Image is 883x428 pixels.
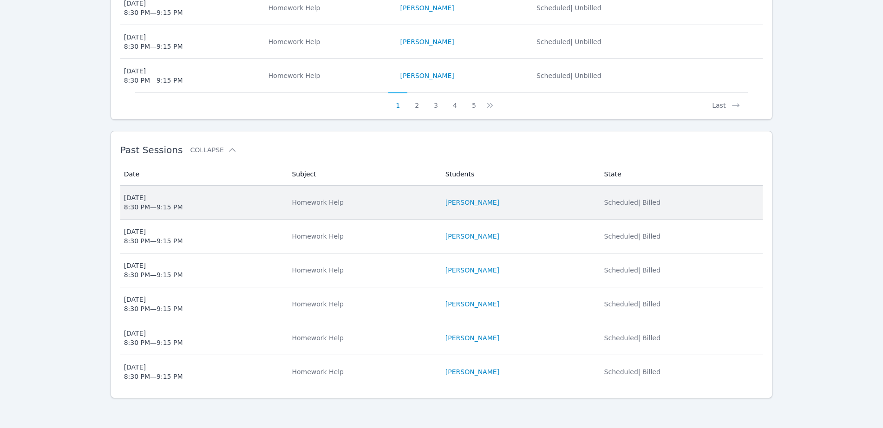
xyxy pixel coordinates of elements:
[536,72,602,79] span: Scheduled | Unbilled
[599,163,763,186] th: State
[268,3,389,13] div: Homework Help
[268,37,389,46] div: Homework Help
[604,334,661,342] span: Scheduled | Billed
[426,92,445,110] button: 3
[120,253,763,287] tr: [DATE]8:30 PM—9:15 PMHomework Help[PERSON_NAME]Scheduled| Billed
[604,368,661,376] span: Scheduled | Billed
[445,367,499,376] a: [PERSON_NAME]
[400,71,454,80] a: [PERSON_NAME]
[120,186,763,220] tr: [DATE]8:30 PM—9:15 PMHomework Help[PERSON_NAME]Scheduled| Billed
[286,163,439,186] th: Subject
[464,92,484,110] button: 5
[400,37,454,46] a: [PERSON_NAME]
[120,144,183,156] span: Past Sessions
[120,321,763,355] tr: [DATE]8:30 PM—9:15 PMHomework Help[PERSON_NAME]Scheduled| Billed
[124,329,183,347] div: [DATE] 8:30 PM — 9:15 PM
[445,92,464,110] button: 4
[445,198,499,207] a: [PERSON_NAME]
[604,233,661,240] span: Scheduled | Billed
[604,266,661,274] span: Scheduled | Billed
[400,3,454,13] a: [PERSON_NAME]
[124,227,183,246] div: [DATE] 8:30 PM — 9:15 PM
[604,300,661,308] span: Scheduled | Billed
[407,92,426,110] button: 2
[536,38,602,45] span: Scheduled | Unbilled
[124,66,183,85] div: [DATE] 8:30 PM — 9:15 PM
[440,163,599,186] th: Students
[445,232,499,241] a: [PERSON_NAME]
[445,333,499,343] a: [PERSON_NAME]
[604,199,661,206] span: Scheduled | Billed
[124,363,183,381] div: [DATE] 8:30 PM — 9:15 PM
[445,299,499,309] a: [PERSON_NAME]
[120,25,763,59] tr: [DATE]8:30 PM—9:15 PMHomework Help[PERSON_NAME]Scheduled| Unbilled
[120,287,763,321] tr: [DATE]8:30 PM—9:15 PMHomework Help[PERSON_NAME]Scheduled| Billed
[388,92,407,110] button: 1
[124,295,183,313] div: [DATE] 8:30 PM — 9:15 PM
[292,232,434,241] div: Homework Help
[124,32,183,51] div: [DATE] 8:30 PM — 9:15 PM
[292,198,434,207] div: Homework Help
[536,4,602,12] span: Scheduled | Unbilled
[124,193,183,212] div: [DATE] 8:30 PM — 9:15 PM
[120,355,763,389] tr: [DATE]8:30 PM—9:15 PMHomework Help[PERSON_NAME]Scheduled| Billed
[120,59,763,92] tr: [DATE]8:30 PM—9:15 PMHomework Help[PERSON_NAME]Scheduled| Unbilled
[445,266,499,275] a: [PERSON_NAME]
[705,92,748,110] button: Last
[120,163,287,186] th: Date
[190,145,236,155] button: Collapse
[120,220,763,253] tr: [DATE]8:30 PM—9:15 PMHomework Help[PERSON_NAME]Scheduled| Billed
[124,261,183,279] div: [DATE] 8:30 PM — 9:15 PM
[292,333,434,343] div: Homework Help
[292,367,434,376] div: Homework Help
[292,299,434,309] div: Homework Help
[268,71,389,80] div: Homework Help
[292,266,434,275] div: Homework Help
